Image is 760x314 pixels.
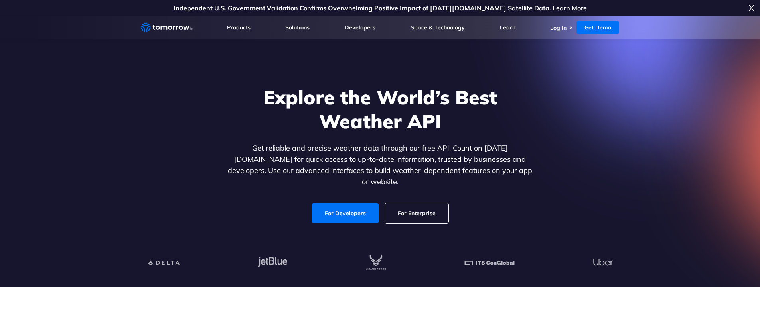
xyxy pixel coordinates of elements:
[550,24,567,31] a: Log In
[285,24,310,31] a: Solutions
[576,21,619,34] a: Get Demo
[385,203,448,223] a: For Enterprise
[345,24,375,31] a: Developers
[227,24,251,31] a: Products
[500,24,515,31] a: Learn
[174,4,587,12] a: Independent U.S. Government Validation Confirms Overwhelming Positive Impact of [DATE][DOMAIN_NAM...
[312,203,379,223] a: For Developers
[411,24,465,31] a: Space & Technology
[226,143,534,187] p: Get reliable and precise weather data through our free API. Count on [DATE][DOMAIN_NAME] for quic...
[226,85,534,133] h1: Explore the World’s Best Weather API
[141,22,193,33] a: Home link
